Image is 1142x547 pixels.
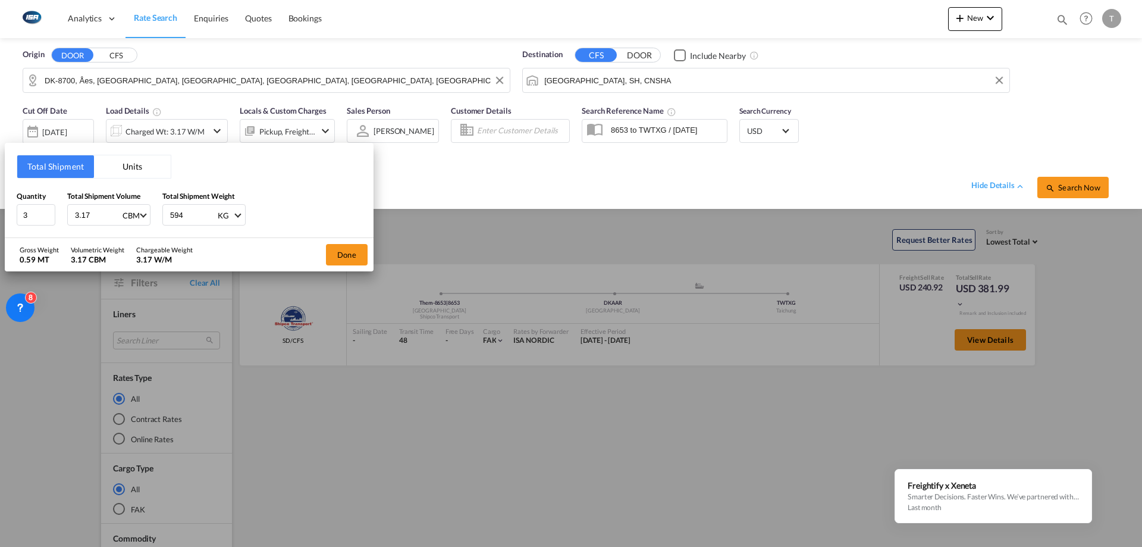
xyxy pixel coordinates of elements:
div: KG [218,211,229,220]
input: Enter weight [169,205,217,225]
div: CBM [123,211,140,220]
div: Volumetric Weight [71,245,124,254]
div: Chargeable Weight [136,245,193,254]
input: Qty [17,204,55,226]
div: 3.17 W/M [136,254,193,265]
div: 0.59 MT [20,254,59,265]
button: Total Shipment [17,155,94,178]
div: 3.17 CBM [71,254,124,265]
button: Done [326,244,368,265]
button: Units [94,155,171,178]
input: Enter volume [74,205,121,225]
span: Total Shipment Weight [162,192,235,201]
span: Total Shipment Volume [67,192,140,201]
span: Quantity [17,192,46,201]
div: Gross Weight [20,245,59,254]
